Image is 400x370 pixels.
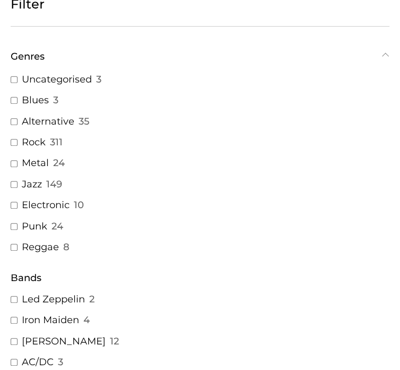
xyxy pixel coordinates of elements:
[11,271,389,285] div: Bands
[89,293,95,306] span: 2
[22,116,74,128] a: Alternative
[83,314,90,326] span: 4
[22,241,59,253] a: Reggae
[22,356,54,368] a: AC/DC
[53,94,58,106] span: 3
[74,199,84,211] span: 10
[22,157,49,169] a: Metal
[11,52,385,61] span: Genres
[53,157,65,169] span: 24
[11,52,389,61] button: Genres
[58,356,63,368] span: 3
[22,199,70,211] a: Electronic
[22,73,92,86] a: Uncategorised
[22,293,85,306] a: Led Zeppelin
[22,314,79,326] a: Iron Maiden
[50,136,63,148] span: 311
[22,178,42,191] a: Jazz
[46,178,62,190] span: 149
[52,220,63,232] span: 24
[22,94,49,106] a: Blues
[63,241,70,253] span: 8
[22,335,106,348] a: [PERSON_NAME]
[22,136,46,149] a: Rock
[22,220,47,233] a: Punk
[79,116,89,127] span: 35
[96,73,101,85] span: 3
[110,335,119,348] span: 12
